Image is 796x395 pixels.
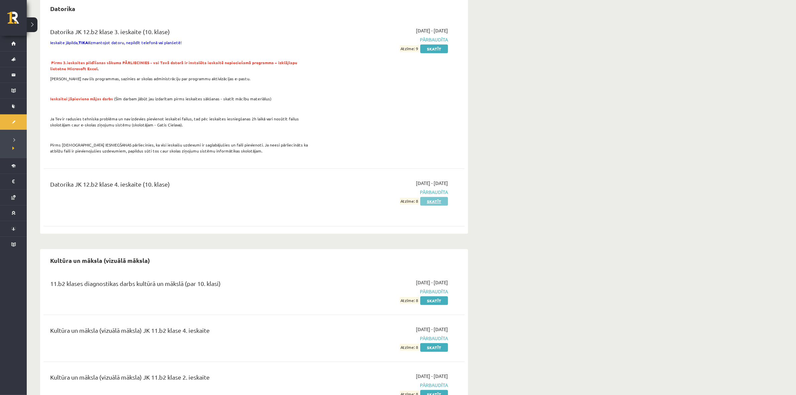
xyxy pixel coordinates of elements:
h2: Kultūra un māksla (vizuālā māksla) [43,253,156,268]
span: Atzīme: 8 [400,344,419,351]
span: [DATE] - [DATE] [416,27,448,34]
p: Ja Tev ir radusies tehniska problēma un nav izdevies pievienot ieskaitei failus, tad pēc ieskaite... [50,116,312,128]
h2: Datorika [43,1,82,16]
span: Atzīme: 8 [400,297,419,304]
span: [DATE] - [DATE] [416,180,448,187]
div: Datorika JK 12.b2 klase 4. ieskaite (10. klase) [50,180,312,192]
a: Rīgas 1. Tālmācības vidusskola [7,12,27,28]
span: Pārbaudīta [322,382,448,389]
span: Ieskaitei jāpievieno mājas darbs [50,96,113,101]
span: Pārbaudīta [322,288,448,295]
span: [DATE] - [DATE] [416,326,448,333]
a: Skatīt [420,44,448,53]
span: [DATE] - [DATE] [416,279,448,286]
div: Kultūra un māksla (vizuālā māksla) JK 11.b2 klase 4. ieskaite [50,326,312,338]
a: Skatīt [420,343,448,352]
span: Pārbaudīta [322,189,448,196]
div: Kultūra un māksla (vizuālā māksla) JK 11.b2 klase 2. ieskaite [50,373,312,385]
span: Atzīme: 8 [400,198,419,205]
span: Pārbaudīta [322,335,448,342]
div: Datorika JK 12.b2 klase 3. ieskaite (10. klase) [50,27,312,39]
span: Atzīme: 9 [400,45,419,52]
span: [DATE] - [DATE] [416,373,448,380]
p: Pirms [DEMOGRAPHIC_DATA] IESNIEGŠANAS pārliecinies, ka visi ieskaišu uzdevumi ir saglabājušies un... [50,142,312,154]
strong: TIKAI [79,40,90,45]
div: 11.b2 klases diagnostikas darbs kultūrā un mākslā (par 10. klasi) [50,279,312,291]
a: Skatīt [420,296,448,305]
span: Pirms 3.ieskaites pildīšanas sākuma PĀRLIECINIES - vai Tavā datorā ir instalēta ieskaitē nepiecie... [50,60,297,71]
span: Ieskaite jāpilda, izmantojot datoru, nepildīt telefonā vai planšetē! [50,40,182,45]
span: Pārbaudīta [322,36,448,43]
p: [PERSON_NAME] nav šīs programmas, sazinies ar skolas administrāciju par programmu aktivizācijas e... [50,76,312,82]
strong: . [50,60,297,71]
p: (Šim darbam jābūt jau izdarītam pirms ieskaites sākšanas - skatīt mācību materiālus) [50,96,312,102]
a: Skatīt [420,197,448,206]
